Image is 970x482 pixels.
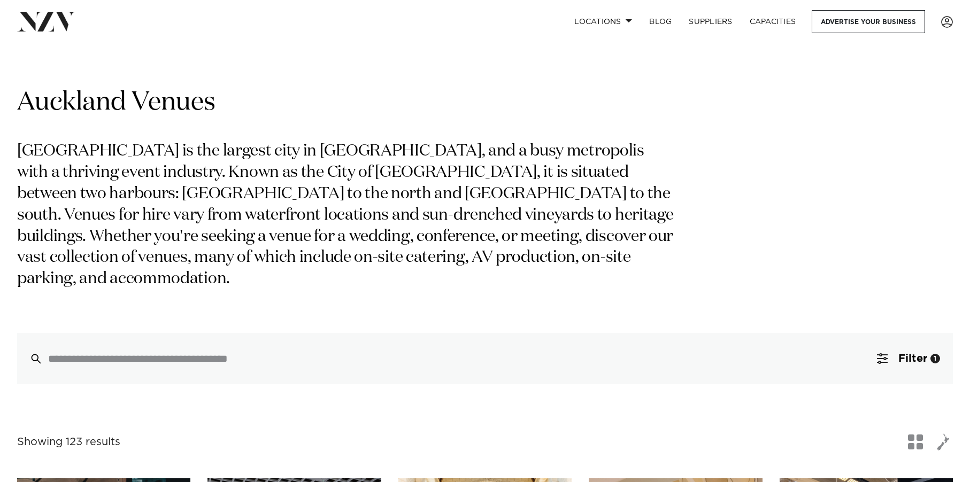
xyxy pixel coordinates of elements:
[898,353,927,364] span: Filter
[741,10,805,33] a: Capacities
[17,12,75,31] img: nzv-logo.png
[680,10,741,33] a: SUPPLIERS
[641,10,680,33] a: BLOG
[17,434,120,450] div: Showing 123 results
[812,10,925,33] a: Advertise your business
[17,141,678,290] p: [GEOGRAPHIC_DATA] is the largest city in [GEOGRAPHIC_DATA], and a busy metropolis with a thriving...
[930,354,940,363] div: 1
[566,10,641,33] a: Locations
[864,333,953,384] button: Filter1
[17,86,953,120] h1: Auckland Venues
